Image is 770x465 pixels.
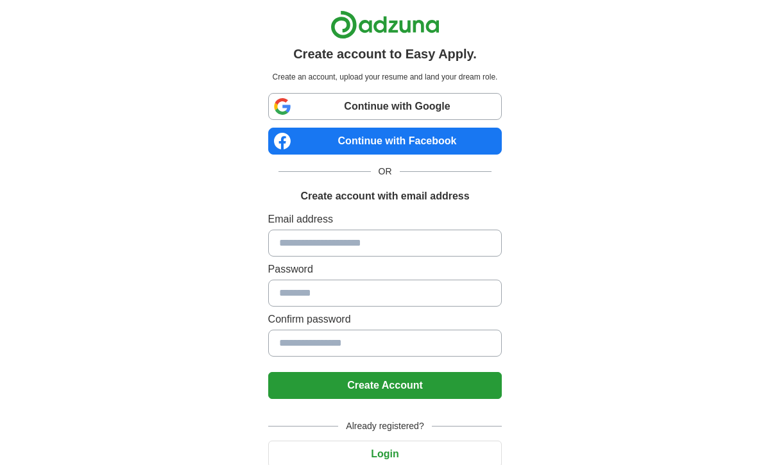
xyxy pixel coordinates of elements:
button: Create Account [268,372,502,399]
h1: Create account with email address [300,189,469,204]
span: Already registered? [338,419,431,433]
span: OR [371,165,400,178]
label: Password [268,262,502,277]
h1: Create account to Easy Apply. [293,44,477,63]
label: Email address [268,212,502,227]
a: Login [268,448,502,459]
img: Adzuna logo [330,10,440,39]
p: Create an account, upload your resume and land your dream role. [271,71,500,83]
a: Continue with Facebook [268,128,502,155]
label: Confirm password [268,312,502,327]
a: Continue with Google [268,93,502,120]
